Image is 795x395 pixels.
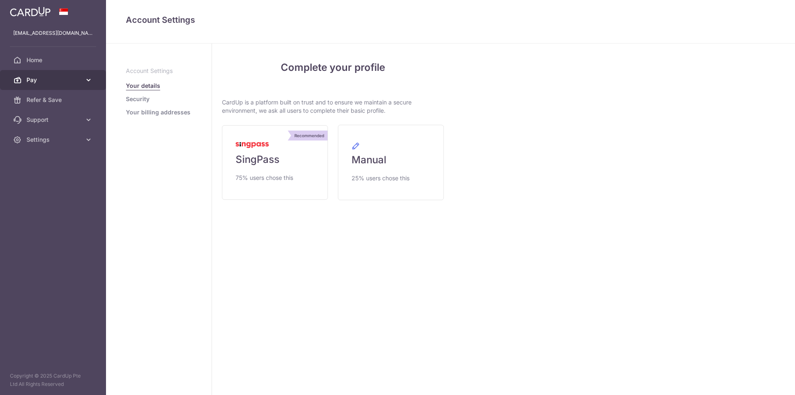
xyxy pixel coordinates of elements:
[352,173,410,183] span: 25% users chose this
[126,82,160,90] a: Your details
[126,13,775,27] h4: Account Settings
[338,125,444,200] a: Manual 25% users chose this
[236,173,293,183] span: 75% users chose this
[291,131,328,141] div: Recommended
[222,98,444,115] p: CardUp is a platform built on trust and to ensure we maintain a secure environment, we ask all us...
[26,76,81,84] span: Pay
[126,108,190,116] a: Your billing addresses
[126,67,192,75] p: Account Settings
[352,153,386,167] span: Manual
[13,29,93,37] p: [EMAIL_ADDRESS][DOMAIN_NAME]
[10,7,51,17] img: CardUp
[222,125,328,200] a: Recommended SingPass 75% users chose this
[126,95,149,103] a: Security
[26,116,81,124] span: Support
[26,136,81,144] span: Settings
[26,96,81,104] span: Refer & Save
[236,142,269,148] img: MyInfoLogo
[222,60,444,75] h4: Complete your profile
[26,56,81,64] span: Home
[236,153,279,166] span: SingPass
